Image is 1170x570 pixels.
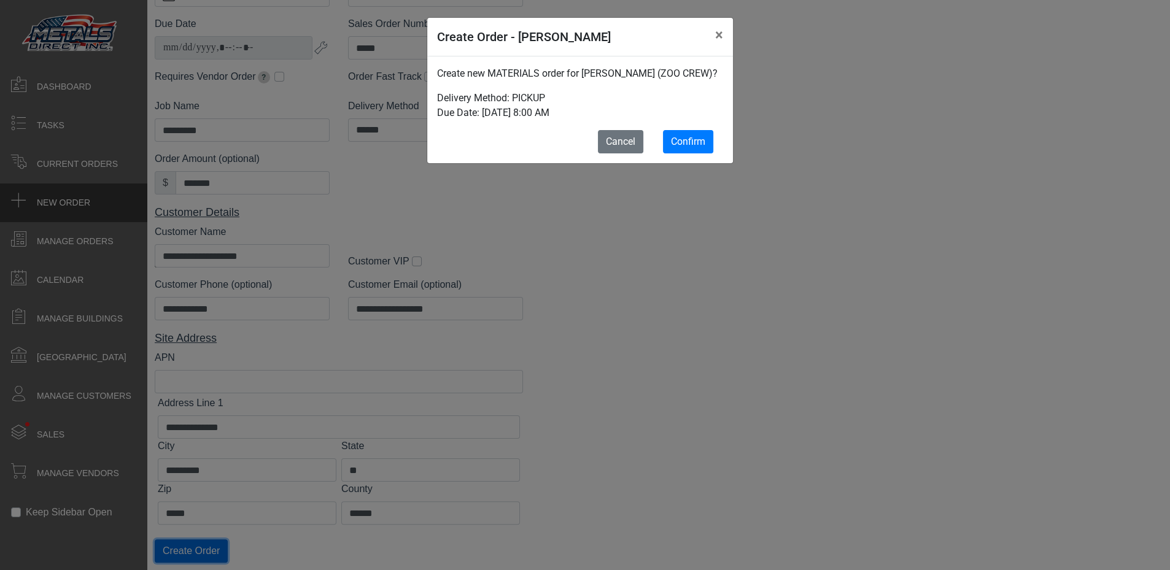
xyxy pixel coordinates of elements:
[705,18,733,52] button: Close
[437,66,723,81] p: Create new MATERIALS order for [PERSON_NAME] (ZOO CREW)?
[437,91,723,120] p: Delivery Method: PICKUP Due Date: [DATE] 8:00 AM
[437,28,611,46] h5: Create Order - [PERSON_NAME]
[598,130,643,153] button: Cancel
[663,130,713,153] button: Confirm
[671,136,705,147] span: Confirm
